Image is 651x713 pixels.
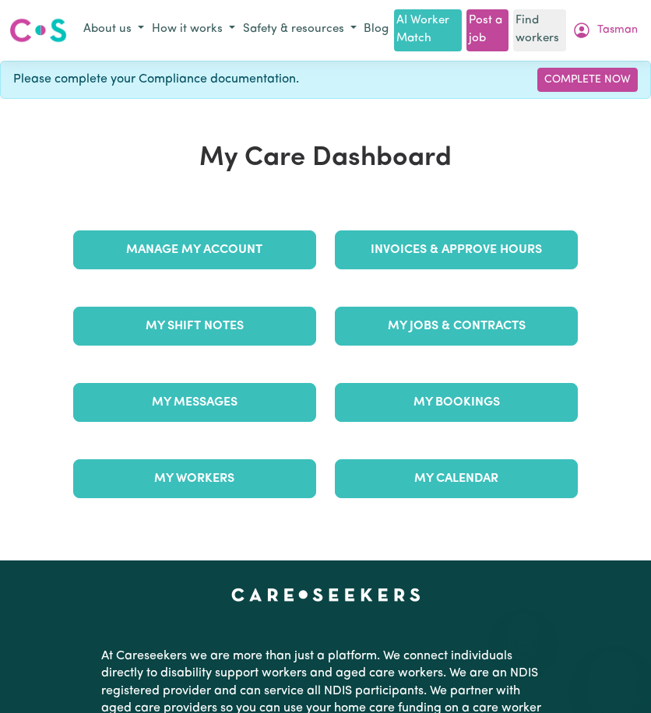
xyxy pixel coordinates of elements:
[73,230,316,269] a: Manage My Account
[148,17,239,43] button: How it works
[394,9,461,51] a: AI Worker Match
[73,307,316,346] a: My Shift Notes
[239,17,361,43] button: Safety & resources
[79,17,148,43] button: About us
[9,16,67,44] img: Careseekers logo
[597,22,638,39] span: Tasman
[361,18,392,42] a: Blog
[73,383,316,422] a: My Messages
[335,459,578,498] a: My Calendar
[13,70,299,89] span: Please complete your Compliance documentation.
[589,651,639,701] iframe: Button to launch messaging window
[73,459,316,498] a: My Workers
[537,68,638,92] a: Complete Now
[568,17,642,44] button: My Account
[231,588,421,601] a: Careseekers home page
[335,383,578,422] a: My Bookings
[335,307,578,346] a: My Jobs & Contracts
[64,142,588,174] h1: My Care Dashboard
[513,9,566,51] a: Find workers
[335,230,578,269] a: Invoices & Approve Hours
[466,9,508,51] a: Post a job
[508,613,539,645] iframe: Close message
[9,12,67,48] a: Careseekers logo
